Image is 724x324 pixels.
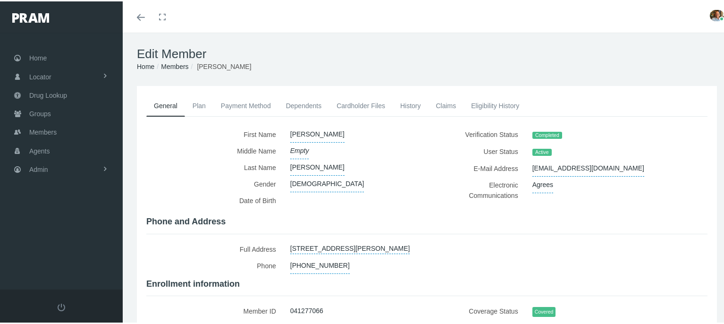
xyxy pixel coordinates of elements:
[290,174,364,191] span: [DEMOGRAPHIC_DATA]
[290,125,345,141] span: [PERSON_NAME]
[185,94,213,115] a: Plan
[146,239,283,256] label: Full Address
[428,94,463,115] a: Claims
[161,61,188,69] a: Members
[146,174,283,191] label: Gender
[290,256,350,273] span: [PHONE_NUMBER]
[146,256,283,273] label: Phone
[434,301,525,319] label: Coverage Status
[213,94,278,115] a: Payment Method
[434,175,525,202] label: Electronic Communications
[278,94,329,115] a: Dependents
[532,130,562,138] span: Completed
[329,94,393,115] a: Cardholder Files
[146,94,185,115] a: General
[137,45,717,60] h1: Edit Member
[463,94,527,115] a: Eligibility History
[290,301,323,317] span: 041277066
[434,125,525,142] label: Verification Status
[290,141,309,158] span: Empty
[434,159,525,175] label: E-Mail Address
[146,278,707,288] h4: Enrollment information
[29,67,51,85] span: Locator
[12,12,49,21] img: PRAM_20_x_78.png
[29,103,51,121] span: Groups
[146,191,283,210] label: Date of Birth
[146,301,283,318] label: Member ID
[197,61,251,69] span: [PERSON_NAME]
[290,239,410,253] a: [STREET_ADDRESS][PERSON_NAME]
[146,125,283,141] label: First Name
[532,175,553,192] span: Agrees
[29,85,67,103] span: Drug Lookup
[146,141,283,158] label: Middle Name
[146,158,283,174] label: Last Name
[532,306,556,315] span: Covered
[532,159,644,175] span: [EMAIL_ADDRESS][DOMAIN_NAME]
[29,159,48,177] span: Admin
[434,142,525,159] label: User Status
[710,9,724,20] img: S_Profile_Picture_15241.jpg
[532,147,552,155] span: Active
[29,141,50,159] span: Agents
[146,215,707,226] h4: Phone and Address
[393,94,429,115] a: History
[29,48,47,66] span: Home
[137,61,154,69] a: Home
[29,122,57,140] span: Members
[290,158,345,174] span: [PERSON_NAME]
